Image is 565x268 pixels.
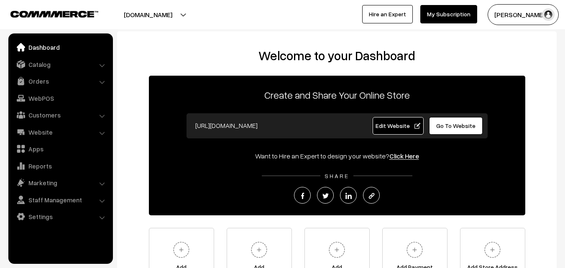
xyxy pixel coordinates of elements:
div: Want to Hire an Expert to design your website? [149,151,525,161]
a: Dashboard [10,40,110,55]
img: plus.svg [248,238,271,261]
a: Website [10,125,110,140]
a: Hire an Expert [362,5,413,23]
a: Settings [10,209,110,224]
a: Orders [10,74,110,89]
img: plus.svg [170,238,193,261]
img: COMMMERCE [10,11,98,17]
img: plus.svg [481,238,504,261]
button: [PERSON_NAME] [488,4,559,25]
a: Customers [10,107,110,123]
a: COMMMERCE [10,8,84,18]
span: Edit Website [376,122,420,129]
a: My Subscription [420,5,477,23]
button: [DOMAIN_NAME] [95,4,202,25]
a: Edit Website [373,117,424,135]
a: Click Here [389,152,419,160]
a: Staff Management [10,192,110,207]
a: Reports [10,158,110,174]
a: Marketing [10,175,110,190]
p: Create and Share Your Online Store [149,87,525,102]
h2: Welcome to your Dashboard [125,48,548,63]
img: plus.svg [403,238,426,261]
a: Go To Website [429,117,483,135]
a: WebPOS [10,91,110,106]
span: SHARE [320,172,353,179]
span: Go To Website [436,122,476,129]
a: Apps [10,141,110,156]
img: plus.svg [325,238,348,261]
img: user [542,8,555,21]
a: Catalog [10,57,110,72]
